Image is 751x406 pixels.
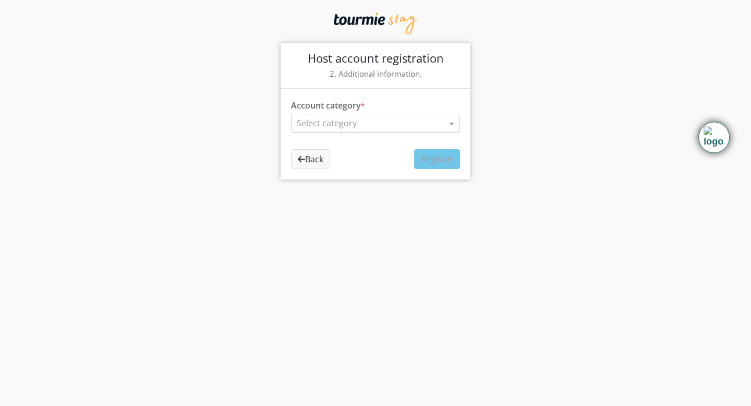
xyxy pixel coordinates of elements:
button: Register [414,149,460,169]
h4: Host account registration [291,51,460,65]
button: Back [291,149,330,169]
span: 2. Additional information. [330,68,422,79]
span: Register [421,153,453,165]
img: TourmieStay [334,13,417,34]
img: Timeline extension [704,126,724,149]
label: Account category [291,99,365,112]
